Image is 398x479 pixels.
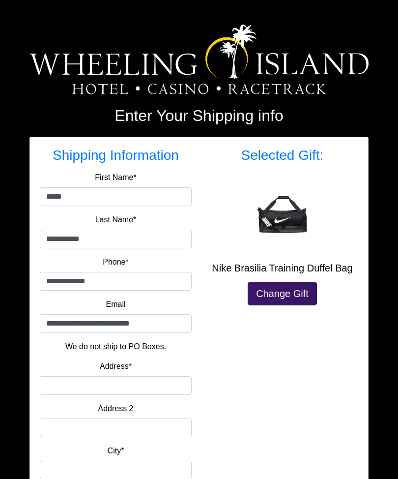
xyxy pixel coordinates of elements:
[95,214,137,226] label: Last Name*
[47,341,184,353] p: We do not ship to PO Boxes.
[40,147,192,164] h3: Shipping Information
[100,360,132,372] label: Address*
[29,106,369,125] h2: Enter Your Shipping info
[243,176,322,254] img: Nike Brasilia Training Duffel Bag
[98,403,133,415] label: Address 2
[206,147,358,164] h3: Selected Gift:
[106,299,125,310] label: Email
[29,25,369,94] img: Logo
[108,445,124,457] label: City*
[95,172,136,183] label: First Name*
[206,262,358,274] h5: Nike Brasilia Training Duffel Bag
[248,282,317,305] a: Change Gift
[103,256,129,268] label: Phone*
